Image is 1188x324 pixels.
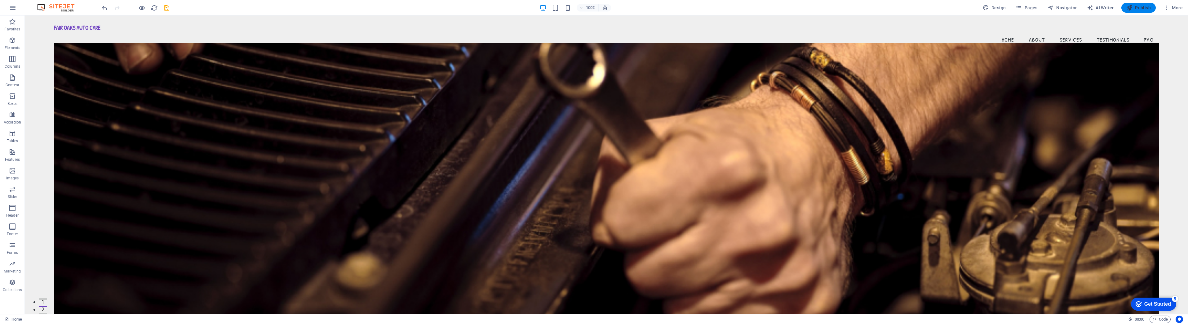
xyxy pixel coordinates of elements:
[1016,5,1037,11] span: Pages
[14,298,22,299] button: 3
[14,290,22,292] button: 2
[14,283,22,284] button: 1
[5,3,50,16] div: Get Started 5 items remaining, 0% complete
[150,4,158,11] button: reload
[1045,3,1079,13] button: Navigator
[1161,3,1185,13] button: More
[1128,316,1145,323] h6: Session time
[101,4,108,11] i: Undo: Delete elements (Ctrl+Z)
[4,269,21,274] p: Marketing
[1135,316,1144,323] span: 00 00
[980,3,1008,13] button: Design
[5,64,20,69] p: Columns
[577,4,599,11] button: 100%
[151,4,158,11] i: Reload page
[7,138,18,143] p: Tables
[1084,3,1116,13] button: AI Writer
[4,27,20,32] p: Favorites
[101,4,108,11] button: undo
[7,101,18,106] p: Boxes
[46,1,52,7] div: 5
[1150,316,1171,323] button: Code
[5,157,20,162] p: Features
[1048,5,1077,11] span: Navigator
[602,5,608,11] i: On resize automatically adjust zoom level to fit chosen device.
[6,83,19,88] p: Content
[1139,317,1140,322] span: :
[163,4,170,11] button: save
[980,3,1008,13] div: Design (Ctrl+Alt+Y)
[1163,5,1183,11] span: More
[5,45,20,50] p: Elements
[1152,316,1168,323] span: Code
[138,4,145,11] button: Click here to leave preview mode and continue editing
[983,5,1006,11] span: Design
[1121,3,1156,13] button: Publish
[36,4,82,11] img: Editor Logo
[4,120,21,125] p: Accordion
[6,213,19,218] p: Header
[6,176,19,181] p: Images
[18,7,45,12] div: Get Started
[8,194,17,199] p: Slider
[163,4,170,11] i: Save (Ctrl+S)
[1126,5,1151,11] span: Publish
[7,250,18,255] p: Forms
[1087,5,1114,11] span: AI Writer
[1176,316,1183,323] button: Usercentrics
[1013,3,1040,13] button: Pages
[7,232,18,236] p: Footer
[3,287,22,292] p: Collections
[5,316,22,323] a: Click to cancel selection. Double-click to open Pages
[586,4,596,11] h6: 100%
